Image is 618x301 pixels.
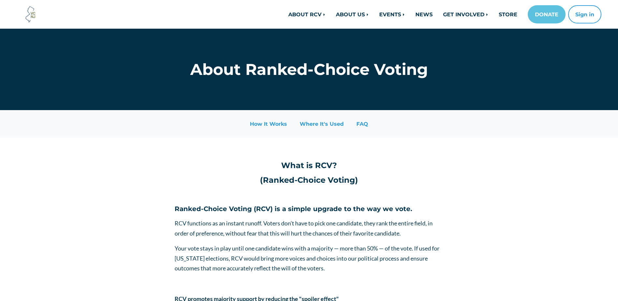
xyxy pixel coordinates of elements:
span: Your vote stays in play until one candidate wins with a majority — more than 50% — of the vote. I... [175,245,439,272]
a: EVENTS [374,8,410,21]
button: Sign in or sign up [568,5,601,23]
a: ABOUT RCV [283,8,331,21]
h1: About Ranked-Choice Voting [175,60,443,79]
a: GET INVOLVED [438,8,494,21]
a: How It Works [244,118,293,130]
a: FAQ [351,118,374,130]
a: DONATE [528,5,566,23]
a: Where It's Used [294,118,350,130]
strong: Ranked-Choice Voting (RCV) is a simple upgrade to the way we vote. [175,205,412,213]
span: RCV functions as an instant runoff. Voters don’t have to pick one candidate, they rank the entire... [175,220,433,237]
a: ABOUT US [331,8,374,21]
nav: Main navigation [170,5,601,23]
a: STORE [494,8,523,21]
a: NEWS [410,8,438,21]
img: Voter Choice NJ [22,6,39,23]
strong: What is RCV? [281,161,337,170]
strong: (Ranked-Choice Voting) [260,175,358,185]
